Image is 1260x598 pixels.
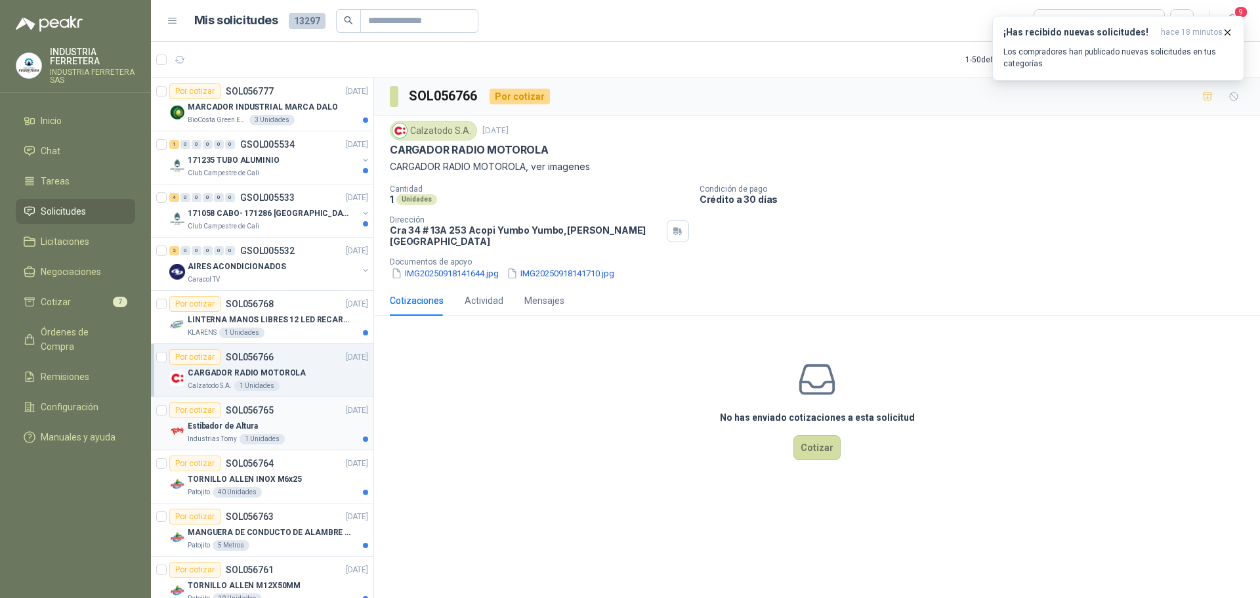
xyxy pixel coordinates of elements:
[226,459,274,468] p: SOL056764
[1161,27,1223,38] span: hace 18 minutos
[700,194,1255,205] p: Crédito a 30 días
[482,125,509,137] p: [DATE]
[188,115,247,125] p: BioCosta Green Energy S.A.S
[344,16,353,25] span: search
[16,139,135,163] a: Chat
[188,381,232,391] p: Calzatodo S.A.
[490,89,550,104] div: Por cotizar
[203,246,213,255] div: 0
[992,16,1244,81] button: ¡Has recibido nuevas solicitudes!hace 18 minutos Los compradores han publicado nuevas solicitudes...
[188,328,217,338] p: KLARENS
[169,104,185,120] img: Company Logo
[180,246,190,255] div: 0
[41,430,115,444] span: Manuales y ayuda
[16,289,135,314] a: Cotizar7
[180,140,190,149] div: 0
[169,243,371,285] a: 2 0 0 0 0 0 GSOL005532[DATE] Company LogoAIRES ACONDICIONADOSCaracol TV
[346,139,368,151] p: [DATE]
[346,564,368,576] p: [DATE]
[188,261,286,273] p: AIRES ACONDICIONADOS
[219,328,264,338] div: 1 Unidades
[188,367,306,379] p: CARGADOR RADIO MOTOROLA
[346,298,368,310] p: [DATE]
[1234,6,1248,18] span: 9
[390,257,1255,267] p: Documentos de apoyo
[16,108,135,133] a: Inicio
[226,87,274,96] p: SOL056777
[169,137,371,179] a: 1 0 0 0 0 0 GSOL005534[DATE] Company Logo171235 TUBO ALUMINIOClub Campestre de Cali
[169,530,185,545] img: Company Logo
[214,193,224,202] div: 0
[213,540,249,551] div: 5 Metros
[225,246,235,255] div: 0
[234,381,280,391] div: 1 Unidades
[346,351,368,364] p: [DATE]
[41,144,60,158] span: Chat
[41,400,98,414] span: Configuración
[226,299,274,309] p: SOL056768
[188,580,301,592] p: TORNILLO ALLEN M12X50MM
[188,154,280,167] p: 171235 TUBO ALUMINIO
[50,68,135,84] p: INDUSTRIA FERRETERA SAS
[169,211,185,226] img: Company Logo
[113,297,127,307] span: 7
[346,458,368,470] p: [DATE]
[226,352,274,362] p: SOL056766
[41,295,71,309] span: Cotizar
[16,259,135,284] a: Negociaciones
[465,293,503,308] div: Actividad
[214,140,224,149] div: 0
[16,229,135,254] a: Licitaciones
[409,86,479,106] h3: SOL056766
[188,101,337,114] p: MARCADOR INDUSTRIAL MARCA DALO
[192,193,201,202] div: 0
[390,160,1244,174] p: CARGADOR RADIO MOTOROLA, ver imagenes
[169,317,185,333] img: Company Logo
[169,402,220,418] div: Por cotizar
[188,168,259,179] p: Club Campestre de Cali
[240,193,295,202] p: GSOL005533
[965,49,1051,70] div: 1 - 50 de 8241
[188,473,302,486] p: TORNILLO ALLEN INOX M6x25
[188,221,259,232] p: Club Campestre de Cali
[169,140,179,149] div: 1
[16,53,41,78] img: Company Logo
[1003,46,1233,70] p: Los compradores han publicado nuevas solicitudes en tus categorías.
[151,291,373,344] a: Por cotizarSOL056768[DATE] Company LogoLINTERNA MANOS LIBRES 12 LED RECARGALEKLARENS1 Unidades
[213,487,262,498] div: 40 Unidades
[390,184,689,194] p: Cantidad
[169,190,371,232] a: 4 0 0 0 0 0 GSOL005533[DATE] Company Logo171058 CABO- 171286 [GEOGRAPHIC_DATA]Club Campestre de Cali
[41,370,89,384] span: Remisiones
[390,224,661,247] p: Cra 34 # 13A 253 Acopi Yumbo Yumbo , [PERSON_NAME][GEOGRAPHIC_DATA]
[188,420,258,433] p: Estibador de Altura
[169,193,179,202] div: 4
[390,267,500,280] button: IMG20250918141644.jpg
[203,193,213,202] div: 0
[226,406,274,415] p: SOL056765
[240,246,295,255] p: GSOL005532
[203,140,213,149] div: 0
[188,274,220,285] p: Caracol TV
[151,450,373,503] a: Por cotizarSOL056764[DATE] Company LogoTORNILLO ALLEN INOX M6x25Patojito40 Unidades
[169,83,220,99] div: Por cotizar
[390,143,549,157] p: CARGADOR RADIO MOTOROLA
[151,78,373,131] a: Por cotizarSOL056777[DATE] Company LogoMARCADOR INDUSTRIAL MARCA DALOBioCosta Green Energy S.A.S3...
[289,13,325,29] span: 13297
[194,11,278,30] h1: Mis solicitudes
[16,199,135,224] a: Solicitudes
[169,158,185,173] img: Company Logo
[225,193,235,202] div: 0
[188,434,237,444] p: Industrias Tomy
[346,245,368,257] p: [DATE]
[41,114,62,128] span: Inicio
[192,140,201,149] div: 0
[226,512,274,521] p: SOL056763
[188,487,210,498] p: Patojito
[16,425,135,450] a: Manuales y ayuda
[169,423,185,439] img: Company Logo
[390,215,661,224] p: Dirección
[1221,9,1244,33] button: 9
[41,325,123,354] span: Órdenes de Compra
[390,194,394,205] p: 1
[225,140,235,149] div: 0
